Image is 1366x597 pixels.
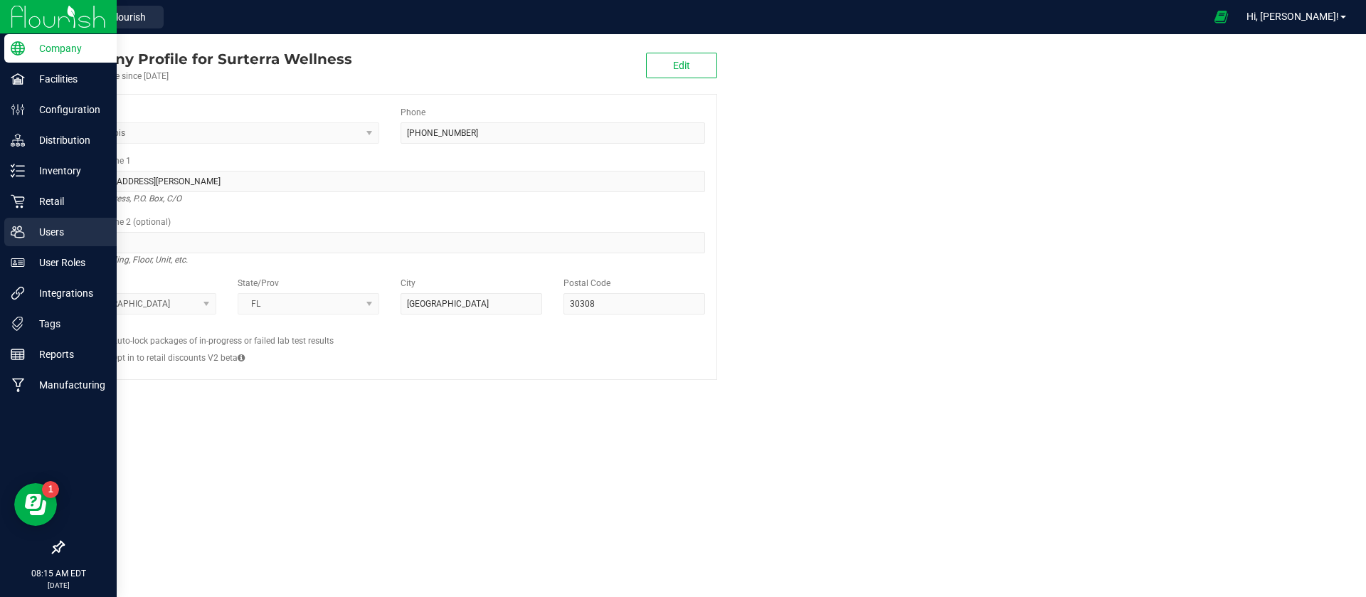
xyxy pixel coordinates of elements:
[11,72,25,86] inline-svg: Facilities
[75,325,705,334] h2: Configs
[11,133,25,147] inline-svg: Distribution
[25,193,110,210] p: Retail
[11,164,25,178] inline-svg: Inventory
[6,567,110,580] p: 08:15 AM EDT
[25,162,110,179] p: Inventory
[563,293,705,315] input: Postal Code
[673,60,690,71] span: Edit
[401,293,542,315] input: City
[75,171,705,192] input: Address
[25,132,110,149] p: Distribution
[112,352,245,364] label: Opt in to retail discounts V2 beta
[11,255,25,270] inline-svg: User Roles
[11,102,25,117] inline-svg: Configuration
[238,277,279,290] label: State/Prov
[646,53,717,78] button: Edit
[25,285,110,302] p: Integrations
[14,483,57,526] iframe: Resource center
[1246,11,1339,22] span: Hi, [PERSON_NAME]!
[25,40,110,57] p: Company
[11,347,25,361] inline-svg: Reports
[112,334,334,347] label: Auto-lock packages of in-progress or failed lab test results
[401,106,425,119] label: Phone
[75,216,171,228] label: Address Line 2 (optional)
[25,101,110,118] p: Configuration
[401,277,415,290] label: City
[11,378,25,392] inline-svg: Manufacturing
[563,277,610,290] label: Postal Code
[1205,3,1237,31] span: Open Ecommerce Menu
[75,251,188,268] i: Suite, Building, Floor, Unit, etc.
[11,225,25,239] inline-svg: Users
[25,254,110,271] p: User Roles
[75,232,705,253] input: Suite, Building, Unit, etc.
[25,223,110,241] p: Users
[11,317,25,331] inline-svg: Tags
[42,481,59,498] iframe: Resource center unread badge
[25,315,110,332] p: Tags
[25,346,110,363] p: Reports
[401,122,705,144] input: (123) 456-7890
[75,190,181,207] i: Street address, P.O. Box, C/O
[63,70,352,83] div: Account active since [DATE]
[25,70,110,88] p: Facilities
[25,376,110,393] p: Manufacturing
[63,48,352,70] div: Surterra Wellness
[6,580,110,591] p: [DATE]
[11,41,25,56] inline-svg: Company
[11,194,25,208] inline-svg: Retail
[11,286,25,300] inline-svg: Integrations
